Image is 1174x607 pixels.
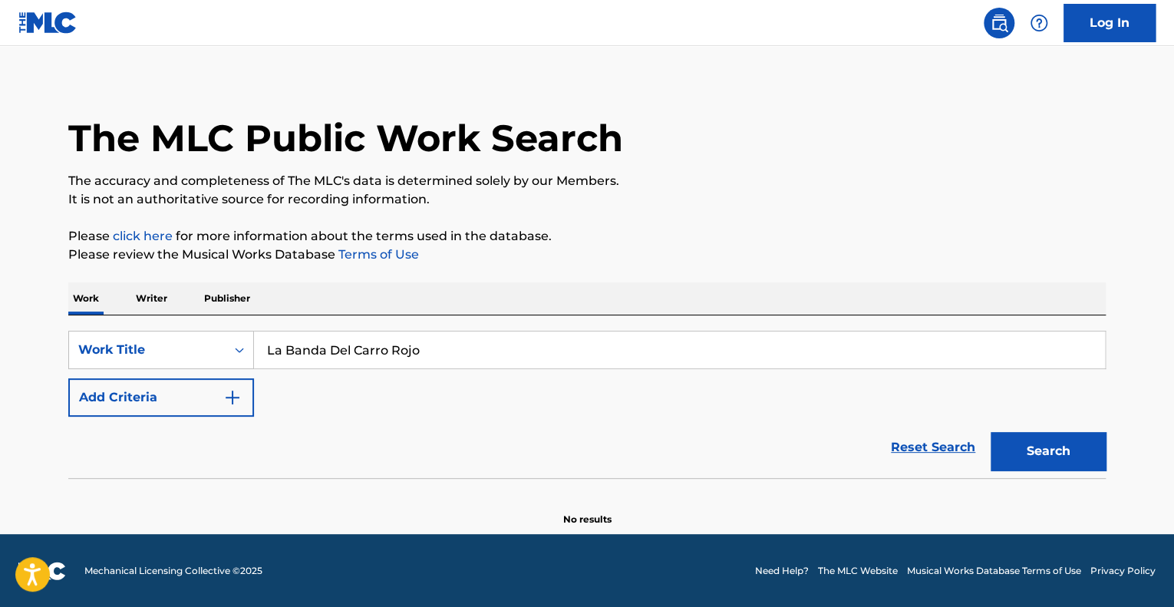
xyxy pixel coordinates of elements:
span: Mechanical Licensing Collective © 2025 [84,564,262,578]
a: Musical Works Database Terms of Use [907,564,1081,578]
img: help [1030,14,1048,32]
a: Need Help? [755,564,809,578]
a: Privacy Policy [1090,564,1156,578]
a: The MLC Website [818,564,898,578]
img: 9d2ae6d4665cec9f34b9.svg [223,388,242,407]
p: No results [563,494,612,526]
div: Help [1024,8,1054,38]
a: Public Search [984,8,1014,38]
img: search [990,14,1008,32]
p: Please for more information about the terms used in the database. [68,227,1106,246]
button: Search [991,432,1106,470]
p: The accuracy and completeness of The MLC's data is determined solely by our Members. [68,172,1106,190]
a: Terms of Use [335,247,419,262]
p: Publisher [200,282,255,315]
a: Reset Search [883,431,983,464]
img: logo [18,562,66,580]
p: Please review the Musical Works Database [68,246,1106,264]
h1: The MLC Public Work Search [68,115,623,161]
p: Writer [131,282,172,315]
a: click here [113,229,173,243]
div: Work Title [78,341,216,359]
a: Log In [1064,4,1156,42]
img: MLC Logo [18,12,77,34]
button: Add Criteria [68,378,254,417]
form: Search Form [68,331,1106,478]
p: Work [68,282,104,315]
p: It is not an authoritative source for recording information. [68,190,1106,209]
